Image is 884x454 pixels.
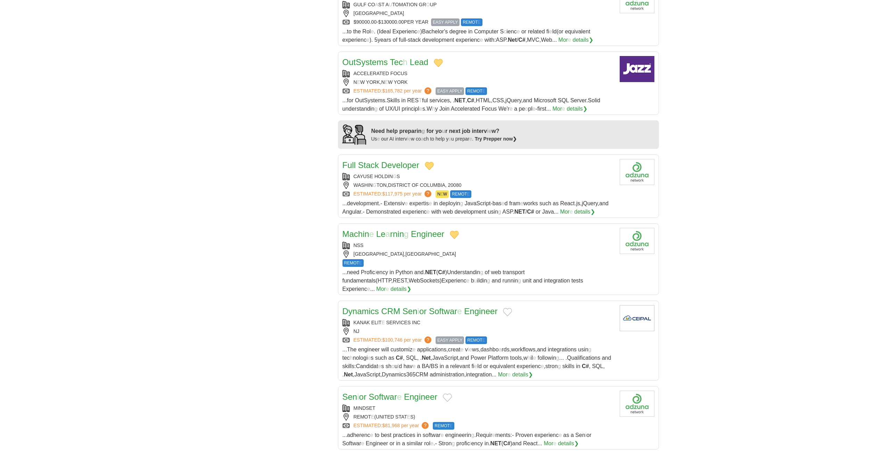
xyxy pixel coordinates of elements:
[386,2,389,7] readpronunciation-span: A
[513,136,517,142] readpronunciation-span: ❯
[480,37,483,43] readpronunciation-span: e
[377,19,378,25] readpronunciation-word: -
[364,97,385,103] readpronunciation-word: Systems
[342,306,498,316] a: Dynamics CRM Senior Software Engineer
[402,106,419,112] readpronunciation-span: principl
[475,136,482,142] readpronunciation-word: Try
[378,19,404,25] readpronunciation-span: $130000.00
[518,37,522,43] readpronunciation-word: C
[419,97,422,103] readpronunciation-span: T
[559,36,593,44] a: More details❯
[510,106,513,112] readpronunciation-span: e
[342,392,438,401] a: Senior Software Engineer
[472,128,487,134] readpronunciation-span: interv
[395,106,400,112] readpronunciation-word: UI
[442,128,445,134] readpronunciation-span: u
[410,423,419,428] readpronunciation-word: year
[422,106,425,112] readpronunciation-span: s
[354,71,389,76] readpronunciation-word: ACCELERATED
[570,97,586,103] readpronunciation-word: Server
[467,97,471,103] readpronunciation-word: C
[362,29,371,34] readpronunciation-span: Rol
[382,191,402,197] span: $117,975
[390,71,407,76] readpronunciation-word: FOCUS
[433,20,444,25] readpronunciation-word: EASY
[392,2,418,7] readpronunciation-span: TOMATION
[437,192,440,197] readpronunciation-span: N
[475,136,517,142] a: Try Prepper now❯
[498,106,510,112] readpronunciation-span: We'r
[404,191,411,197] readpronunciation-word: per
[523,97,532,103] readpronunciation-word: and
[382,337,402,343] span: $100,746
[552,37,557,43] readpronunciation-span: ...
[404,19,414,25] readpronunciation-word: PER
[558,440,574,446] readpronunciation-word: details
[570,209,573,215] readpronunciation-span: e
[354,174,373,179] readpronunciation-word: CAYUSE
[399,128,421,134] readpronunciation-span: preparin
[484,136,502,142] readpronunciation-word: Prepper
[387,182,388,188] readpronunciation-span: ,
[560,208,595,216] a: More details❯
[397,392,402,401] readpronunciation-span: e
[534,97,556,103] readpronunciation-word: Microsoft
[424,87,431,94] span: ?
[471,97,474,103] readpronunciation-span: #
[517,29,520,34] readpronunciation-span: e
[446,136,448,142] readpronunciation-span: y
[504,29,506,34] readpronunciation-span: c
[456,37,480,43] readpronunciation-span: experienc
[432,106,435,112] readpronunciation-span: h
[381,423,382,428] readpronunciation-span: :
[354,88,381,94] readpronunciation-word: ESTIMATED
[506,37,508,43] readpronunciation-span: .
[366,79,380,85] readpronunciation-word: YORK
[451,136,454,142] readpronunciation-span: u
[407,97,419,103] readpronunciation-span: RES
[620,391,654,417] img: Company logo
[620,228,654,254] img: Company logo
[437,89,448,94] readpronunciation-word: EASY
[583,106,587,112] readpronunciation-span: ❯
[353,29,361,34] readpronunciation-word: the
[567,106,583,112] readpronunciation-word: details
[589,37,593,43] readpronunciation-span: ❯
[412,191,422,197] readpronunciation-word: year
[342,97,601,112] span: ,
[342,229,445,239] a: Machine Learning Engineer
[354,19,377,25] readpronunciation-span: $90000.00
[487,128,491,134] readpronunciation-span: ie
[440,192,443,197] readpronunciation-span: E
[514,106,517,112] readpronunciation-word: a
[503,308,512,316] button: Add to favorite jobs
[455,136,469,142] readpronunciation-span: prepar
[357,392,359,401] readpronunciation-span: i
[544,439,578,448] a: More details❯
[434,59,443,67] button: Add to favorite jobs
[385,106,393,112] readpronunciation-word: UX
[393,174,397,179] readpronunciation-span: G
[404,337,411,343] readpronunciation-word: per
[493,97,504,103] readpronunciation-word: CSS
[496,128,499,134] readpronunciation-span: ?
[342,160,356,170] readpronunciation-word: Full
[355,97,364,103] readpronunciation-word: Out
[342,97,347,103] readpronunciation-span: ...
[388,182,410,188] readpronunciation-word: DISTRICT
[360,79,365,85] readpronunciation-span: W
[419,2,426,7] readpronunciation-span: GR
[393,29,417,34] readpronunciation-span: Experienc
[376,285,411,293] a: More details❯
[474,29,498,34] readpronunciation-word: Computer
[354,337,381,343] readpronunciation-word: ESTIMATED
[342,37,366,43] readpronunciation-span: experienc
[463,20,478,25] readpronunciation-span: REMOT
[532,106,536,112] readpronunciation-span: e
[342,29,347,34] readpronunciation-span: ...
[374,174,393,179] readpronunciation-span: HOLDIN
[430,136,434,142] readpronunciation-word: to
[568,37,571,43] readpronunciation-span: e
[526,37,527,43] readpronunciation-span: ,
[521,29,526,34] readpronunciation-word: or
